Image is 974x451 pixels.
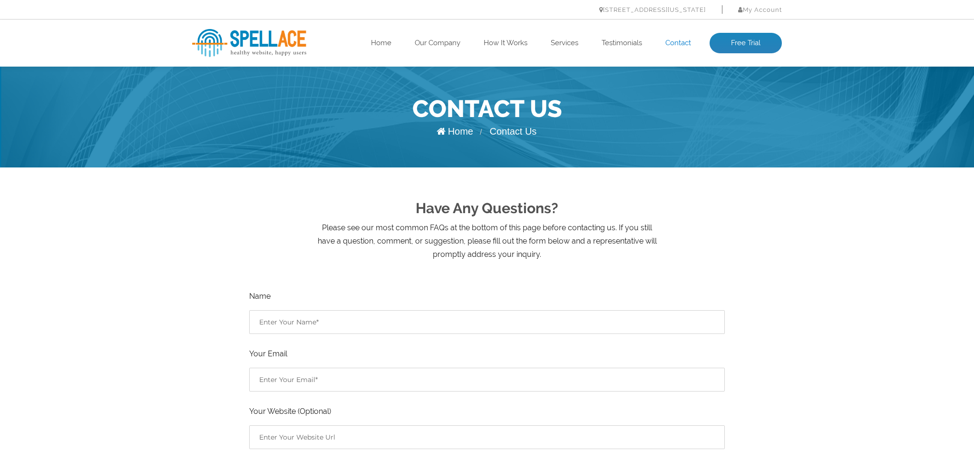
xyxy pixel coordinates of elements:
[316,221,658,261] p: Please see our most common FAQs at the bottom of this page before contacting us. If you still hav...
[437,126,473,137] a: Home
[489,126,536,137] span: Contact Us
[249,310,725,334] input: Enter Your Name*
[249,425,725,449] input: Enter Your Website Url
[249,347,725,361] label: Your Email
[249,290,725,303] label: Name
[192,92,782,126] h1: Contact Us
[249,368,725,392] input: Enter Your Email*
[249,405,725,418] label: Your Website (Optional)
[192,196,782,221] h2: Have Any Questions?
[480,128,482,136] span: /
